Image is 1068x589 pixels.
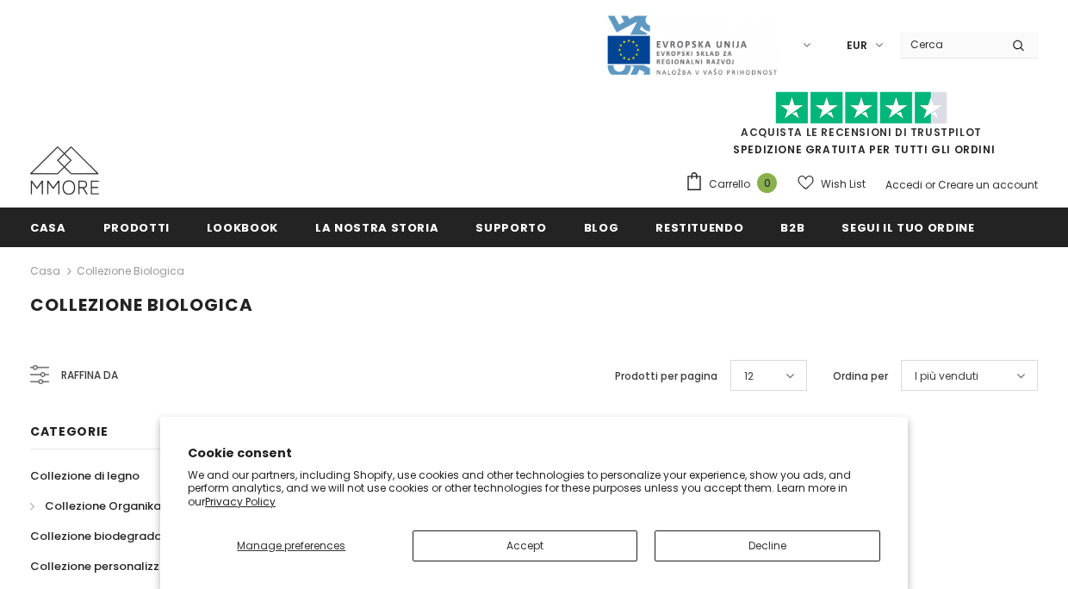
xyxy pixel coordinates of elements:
button: Decline [655,530,880,561]
span: Wish List [821,176,866,193]
a: Collezione biologica [77,263,184,278]
span: Blog [584,220,619,236]
a: Collezione di legno [30,461,140,491]
span: SPEDIZIONE GRATUITA PER TUTTI GLI ORDINI [685,99,1038,157]
span: Restituendo [655,220,743,236]
span: La nostra storia [315,220,438,236]
input: Search Site [900,32,999,57]
a: Prodotti [103,208,170,246]
span: 12 [744,368,754,385]
a: Collezione Organika [30,491,161,521]
button: Manage preferences [188,530,395,561]
a: Casa [30,261,60,282]
span: B2B [780,220,804,236]
span: EUR [847,37,867,54]
img: Javni Razpis [605,14,778,77]
span: Carrello [709,176,750,193]
span: Collezione biologica [30,293,253,317]
span: Collezione personalizzata [30,558,180,574]
span: Manage preferences [237,538,345,553]
span: or [925,177,935,192]
a: Privacy Policy [205,494,276,509]
label: Ordina per [833,368,888,385]
a: Blog [584,208,619,246]
p: We and our partners, including Shopify, use cookies and other technologies to personalize your ex... [188,468,880,509]
a: Segui il tuo ordine [841,208,974,246]
a: Carrello 0 [685,171,785,197]
span: supporto [475,220,546,236]
a: Accedi [885,177,922,192]
span: I più venduti [915,368,978,385]
a: Casa [30,208,66,246]
a: Restituendo [655,208,743,246]
span: Segui il tuo ordine [841,220,974,236]
span: Raffina da [61,366,118,385]
span: Prodotti [103,220,170,236]
a: Collezione biodegradabile [30,521,183,551]
a: La nostra storia [315,208,438,246]
span: Lookbook [207,220,278,236]
h2: Cookie consent [188,444,880,462]
img: Fidati di Pilot Stars [775,91,947,125]
img: Casi MMORE [30,146,99,195]
a: Acquista le recensioni di TrustPilot [741,125,982,139]
a: Lookbook [207,208,278,246]
span: Collezione di legno [30,468,140,484]
label: Prodotti per pagina [615,368,717,385]
a: Collezione personalizzata [30,551,180,581]
span: Collezione Organika [45,498,161,514]
a: Wish List [798,169,866,199]
span: Categorie [30,423,108,440]
span: Collezione biodegradabile [30,528,183,544]
a: Javni Razpis [605,37,778,52]
button: Accept [413,530,638,561]
a: supporto [475,208,546,246]
span: Casa [30,220,66,236]
a: Creare un account [938,177,1038,192]
a: B2B [780,208,804,246]
span: 0 [757,173,777,193]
